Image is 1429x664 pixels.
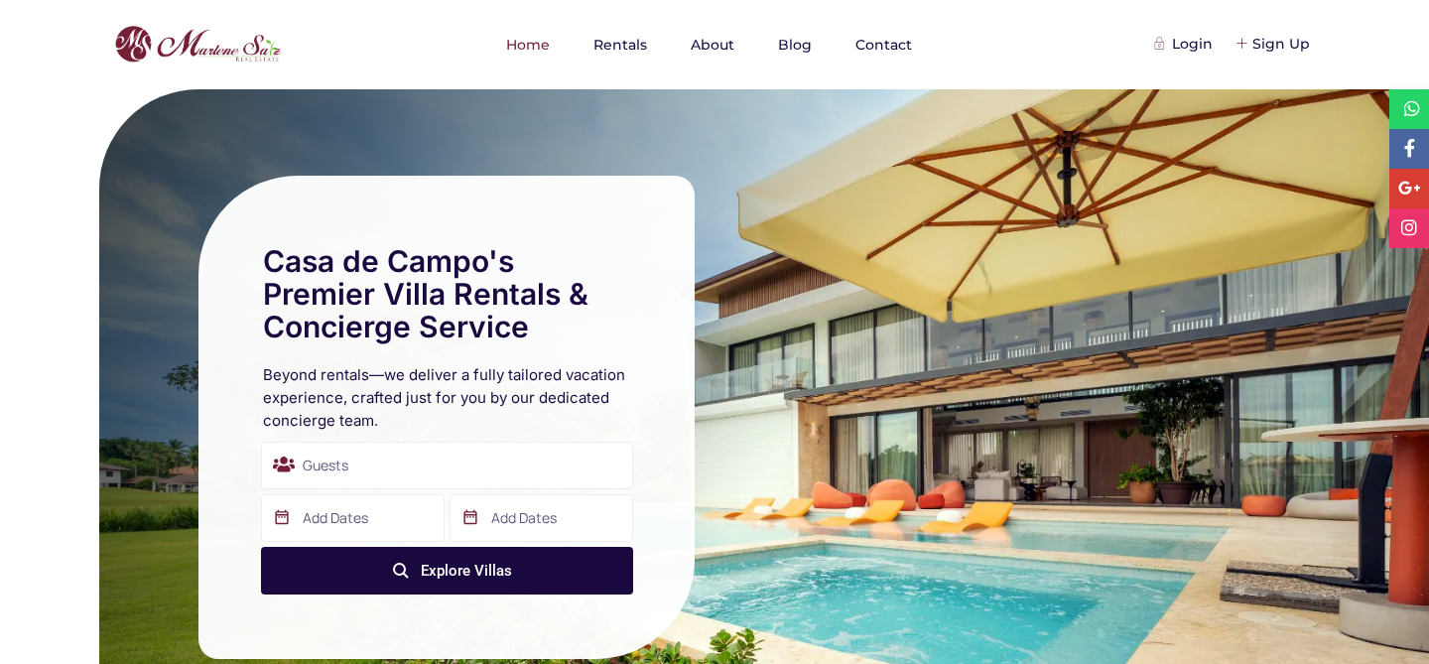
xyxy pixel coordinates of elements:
div: Sign Up [1237,33,1310,55]
input: Add Dates [261,494,445,542]
img: logo [109,21,286,68]
button: Explore Villas [261,547,633,595]
div: Guests [261,442,633,489]
h1: Casa de Campo's Premier Villa Rentals & Concierge Service [263,245,630,343]
h2: Beyond rentals—we deliver a fully tailored vacation experience, crafted just for you by our dedic... [263,363,630,432]
div: Login [1157,33,1213,55]
input: Add Dates [450,494,633,542]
